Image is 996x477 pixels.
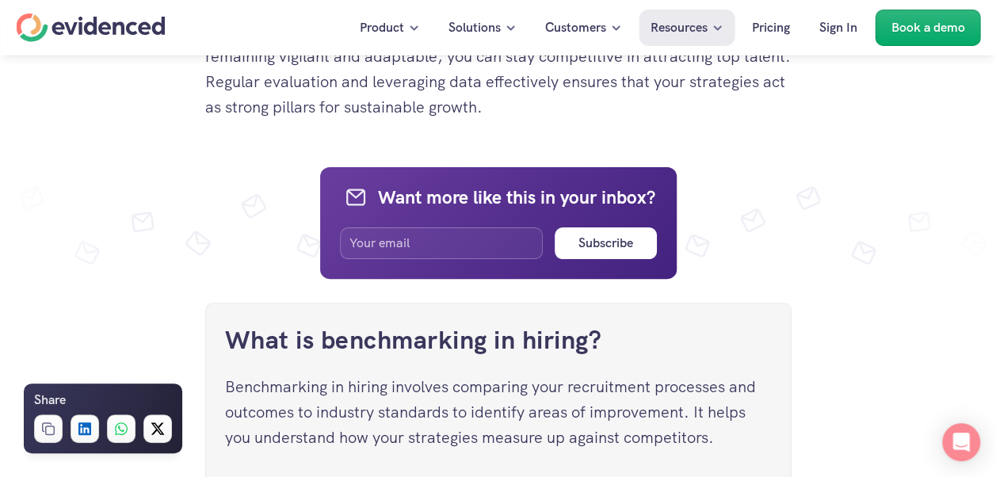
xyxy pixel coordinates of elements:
[807,10,869,46] a: Sign In
[225,374,772,450] p: Benchmarking in hiring involves comparing your recruitment processes and outcomes to industry sta...
[942,423,980,461] div: Open Intercom Messenger
[34,390,66,410] h6: Share
[578,233,633,254] h6: Subscribe
[891,17,964,38] p: Book a demo
[752,17,790,38] p: Pricing
[16,13,165,42] a: Home
[225,323,602,357] a: What is benchmarking in hiring?
[875,10,980,46] a: Book a demo
[448,17,501,38] p: Solutions
[555,227,656,259] button: Subscribe
[819,17,857,38] p: Sign In
[378,185,655,210] h4: Want more like this in your inbox?
[545,17,606,38] p: Customers
[740,10,802,46] a: Pricing
[360,17,404,38] p: Product
[651,17,708,38] p: Resources
[340,227,544,259] input: Your email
